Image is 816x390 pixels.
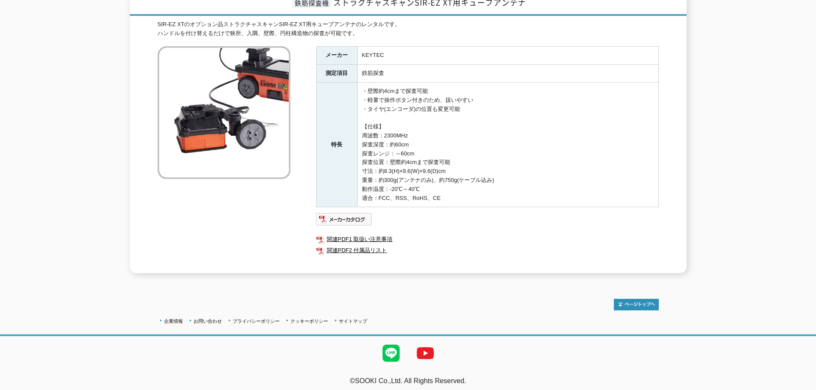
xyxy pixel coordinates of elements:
[290,319,328,324] a: クッキーポリシー
[614,299,659,310] img: トップページへ
[316,83,357,207] th: 特長
[316,47,357,65] th: メーカー
[316,218,372,225] a: メーカーカタログ
[164,319,183,324] a: 企業情報
[233,319,280,324] a: プライバシーポリシー
[158,20,659,38] div: SIR-EZ XTのオプション品ストラクチャスキャンSIR-EZ XT用キューブアンテナのレンタルです。 ハンドルを付け替えるだけで狭所、入隅、壁際、円柱構造物の探査が可能です。
[374,336,408,370] img: LINE
[339,319,367,324] a: サイトマップ
[316,245,659,256] a: 関連PDF2 付属品リスト
[194,319,222,324] a: お問い合わせ
[316,234,659,245] a: 関連PDF1 取扱い注意事項
[357,47,658,65] td: KEYTEC
[316,65,357,83] th: 測定項目
[357,83,658,207] td: ・壁際約4cmまで探査可能 ・軽量で操作ボタン付きのため、扱いやすい ・タイヤ(エンコーダ)の位置も変更可能 【仕様】 周波数：2300MHz 探査深度：約60cm 探査レンジ：～60cm 探査...
[357,65,658,83] td: 鉄筋探査
[408,336,442,370] img: YouTube
[158,46,290,179] img: ストラクチャスキャンSIR-EZ XT用キューブアンテナ -
[316,212,372,226] img: メーカーカタログ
